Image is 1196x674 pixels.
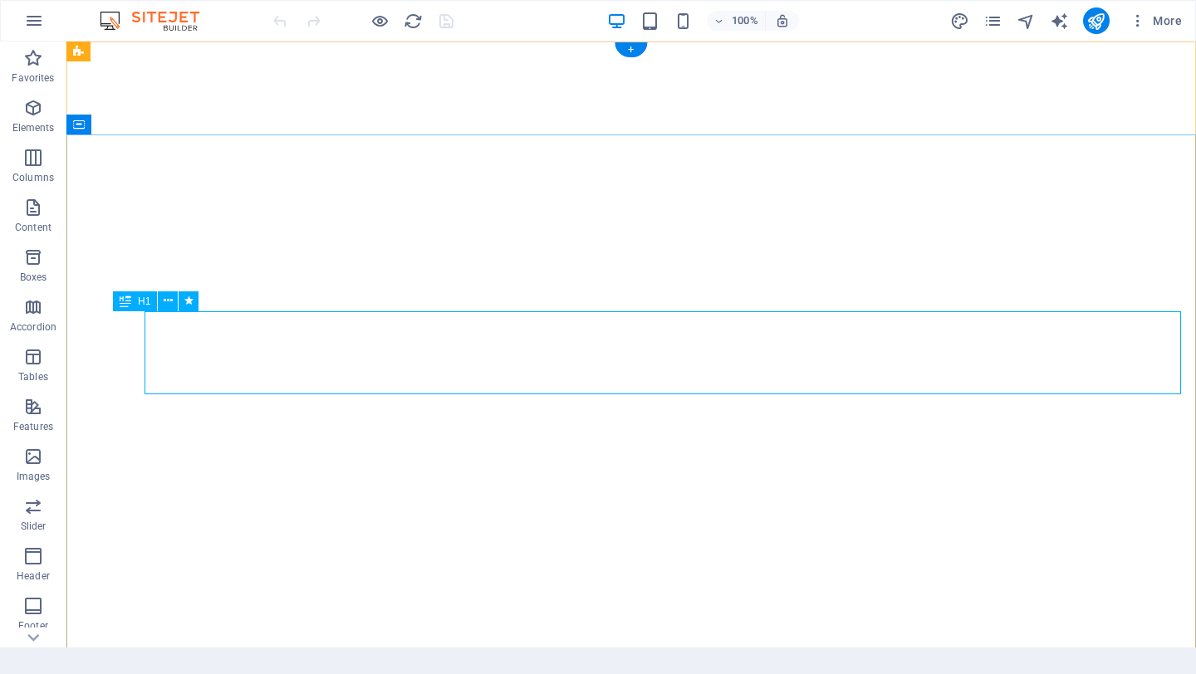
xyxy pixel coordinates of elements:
i: Publish [1086,12,1105,31]
span: H1 [138,296,150,306]
p: Columns [12,171,54,184]
button: More [1123,7,1189,34]
button: pages [983,11,1003,31]
button: text_generator [1050,11,1070,31]
button: design [950,11,970,31]
button: Click here to leave preview mode and continue editing [370,11,390,31]
p: Images [17,470,51,483]
i: On resize automatically adjust zoom level to fit chosen device. [775,13,790,28]
button: navigator [1017,11,1037,31]
img: Editor Logo [96,11,220,31]
i: Pages (Ctrl+Alt+S) [983,12,1002,31]
p: Favorites [12,71,54,85]
div: + [615,42,647,57]
p: Content [15,221,51,234]
h6: 100% [732,11,758,31]
i: Reload page [404,12,423,31]
i: Design (Ctrl+Alt+Y) [950,12,969,31]
span: More [1130,12,1182,29]
p: Footer [18,619,48,632]
button: 100% [707,11,766,31]
i: AI Writer [1050,12,1069,31]
p: Boxes [20,271,47,284]
button: reload [403,11,423,31]
p: Elements [12,121,55,134]
p: Header [17,569,50,583]
p: Accordion [10,320,56,334]
i: Navigator [1017,12,1036,31]
p: Tables [18,370,48,383]
p: Slider [21,520,47,533]
p: Features [13,420,53,433]
button: publish [1083,7,1110,34]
